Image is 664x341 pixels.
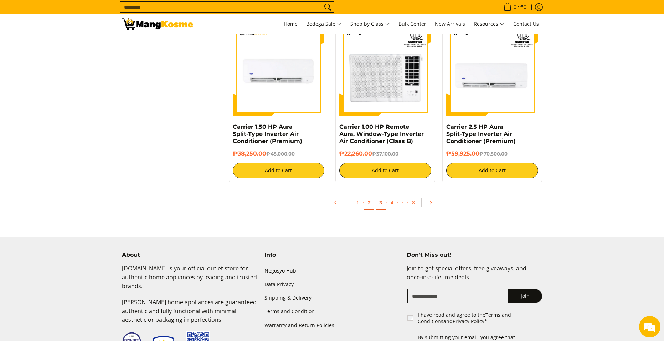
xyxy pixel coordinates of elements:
del: ₱45,000.00 [266,151,295,157]
del: ₱70,500.00 [479,151,508,157]
button: Add to Cart [339,163,431,178]
nav: Main Menu [200,14,542,34]
span: Resources [474,20,505,29]
h6: ₱22,260.00 [339,150,431,157]
div: Chat with us now [37,40,120,49]
a: New Arrivals [431,14,469,34]
span: · [398,195,407,209]
h4: Don't Miss out! [407,251,542,259]
button: Add to Cart [446,163,538,178]
a: 4 [387,195,397,209]
a: Carrier 2.5 HP Aura Split-Type Inverter Air Conditioner (Premium) [446,123,516,144]
a: Carrier 1.00 HP Remote Aura, Window-Type Inverter Air Conditioner (Class B) [339,123,424,144]
p: [DOMAIN_NAME] is your official outlet store for authentic home appliances by leading and trusted ... [122,264,257,297]
div: Minimize live chat window [117,4,134,21]
a: 1 [353,195,363,209]
span: Home [284,20,298,27]
img: Carrier 1.00 HP Remote Aura, Window-Type Inverter Air Conditioner (Class B) [339,24,431,116]
span: · [374,199,376,206]
p: Join to get special offers, free giveaways, and once-in-a-lifetime deals. [407,264,542,289]
span: 0 [513,5,518,10]
a: Privacy Policy [453,318,484,325]
a: 2 [364,195,374,210]
span: Bulk Center [398,20,426,27]
span: ₱0 [519,5,527,10]
span: · [386,199,387,206]
img: Carrier 1.50 HP Aura Split-Type Inverter Air Conditioner (Premium) [233,24,325,116]
a: Shipping & Delivery [264,291,400,305]
span: Shop by Class [350,20,390,29]
img: Bodega Sale Aircon l Mang Kosme: Home Appliances Warehouse Sale | Page 2 [122,18,193,30]
a: Shop by Class [347,14,393,34]
span: · [397,199,398,206]
a: Warranty and Return Policies [264,319,400,332]
del: ₱37,100.00 [372,151,398,157]
a: Negosyo Hub [264,264,400,278]
span: Bodega Sale [306,20,342,29]
span: · [363,199,364,206]
p: [PERSON_NAME] home appliances are guaranteed authentic and fully functional with minimal aestheti... [122,298,257,331]
a: Carrier 1.50 HP Aura Split-Type Inverter Air Conditioner (Premium) [233,123,302,144]
h4: About [122,251,257,259]
textarea: Type your message and hit 'Enter' [4,195,136,220]
a: Resources [470,14,508,34]
span: New Arrivals [435,20,465,27]
button: Add to Cart [233,163,325,178]
h6: ₱38,250.00 [233,150,325,157]
span: Contact Us [513,20,539,27]
a: Bodega Sale [303,14,345,34]
a: 8 [408,195,418,209]
label: I have read and agree to the and * [418,312,543,324]
a: Terms and Conditions [418,311,511,325]
a: Bulk Center [395,14,430,34]
a: Contact Us [510,14,542,34]
a: Data Privacy [264,278,400,291]
button: Search [322,2,334,12]
img: Carrier 2.5 HP Aura Split-Type Inverter Air Conditioner (Premium) [446,24,538,116]
span: • [501,3,529,11]
a: Home [280,14,301,34]
span: · [407,199,408,206]
h6: ₱59,925.00 [446,150,538,157]
h4: Info [264,251,400,259]
a: 3 [376,195,386,210]
ul: Pagination [225,193,546,216]
a: Terms and Condition [264,305,400,319]
button: Join [508,289,542,303]
span: We're online! [41,90,98,162]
